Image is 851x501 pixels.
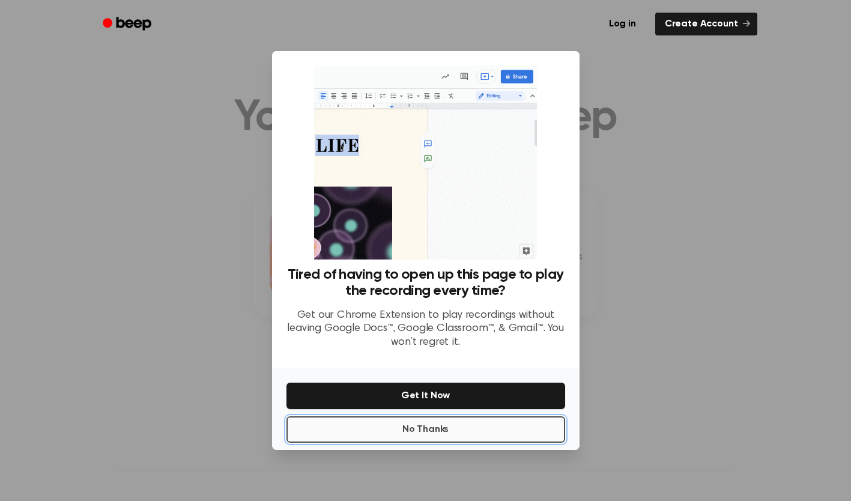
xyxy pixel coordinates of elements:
[286,309,565,350] p: Get our Chrome Extension to play recordings without leaving Google Docs™, Google Classroom™, & Gm...
[94,13,162,36] a: Beep
[286,267,565,299] h3: Tired of having to open up this page to play the recording every time?
[314,65,537,260] img: Beep extension in action
[597,10,648,38] a: Log in
[655,13,757,35] a: Create Account
[286,383,565,409] button: Get It Now
[286,416,565,443] button: No Thanks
